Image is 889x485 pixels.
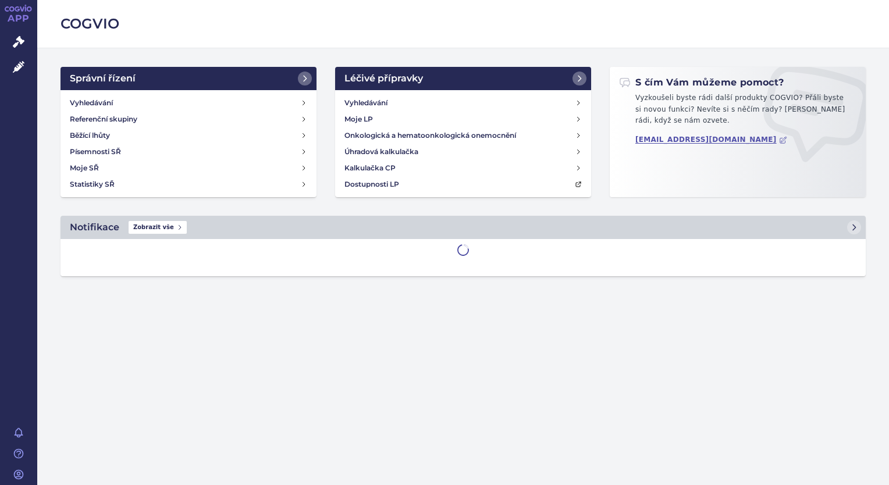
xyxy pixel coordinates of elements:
[619,76,784,89] h2: S čím Vám můžeme pomoct?
[61,67,317,90] a: Správní řízení
[344,162,396,174] h4: Kalkulačka CP
[340,160,586,176] a: Kalkulačka CP
[129,221,187,234] span: Zobrazit vše
[61,216,866,239] a: NotifikaceZobrazit vše
[65,95,312,111] a: Vyhledávání
[344,179,399,190] h4: Dostupnosti LP
[65,111,312,127] a: Referenční skupiny
[70,130,110,141] h4: Běžící lhůty
[344,97,387,109] h4: Vyhledávání
[65,127,312,144] a: Běžící lhůty
[70,72,136,85] h2: Správní řízení
[340,111,586,127] a: Moje LP
[65,160,312,176] a: Moje SŘ
[344,146,418,158] h4: Úhradová kalkulačka
[65,144,312,160] a: Písemnosti SŘ
[61,14,866,34] h2: COGVIO
[340,95,586,111] a: Vyhledávání
[70,146,121,158] h4: Písemnosti SŘ
[340,176,586,192] a: Dostupnosti LP
[340,144,586,160] a: Úhradová kalkulačka
[635,135,787,144] a: [EMAIL_ADDRESS][DOMAIN_NAME]
[70,220,119,234] h2: Notifikace
[344,72,423,85] h2: Léčivé přípravky
[340,127,586,144] a: Onkologická a hematoonkologická onemocnění
[70,113,137,125] h4: Referenční skupiny
[70,179,115,190] h4: Statistiky SŘ
[335,67,591,90] a: Léčivé přípravky
[344,130,516,141] h4: Onkologická a hematoonkologická onemocnění
[344,113,373,125] h4: Moje LP
[619,92,856,131] p: Vyzkoušeli byste rádi další produkty COGVIO? Přáli byste si novou funkci? Nevíte si s něčím rady?...
[65,176,312,192] a: Statistiky SŘ
[70,97,113,109] h4: Vyhledávání
[70,162,99,174] h4: Moje SŘ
